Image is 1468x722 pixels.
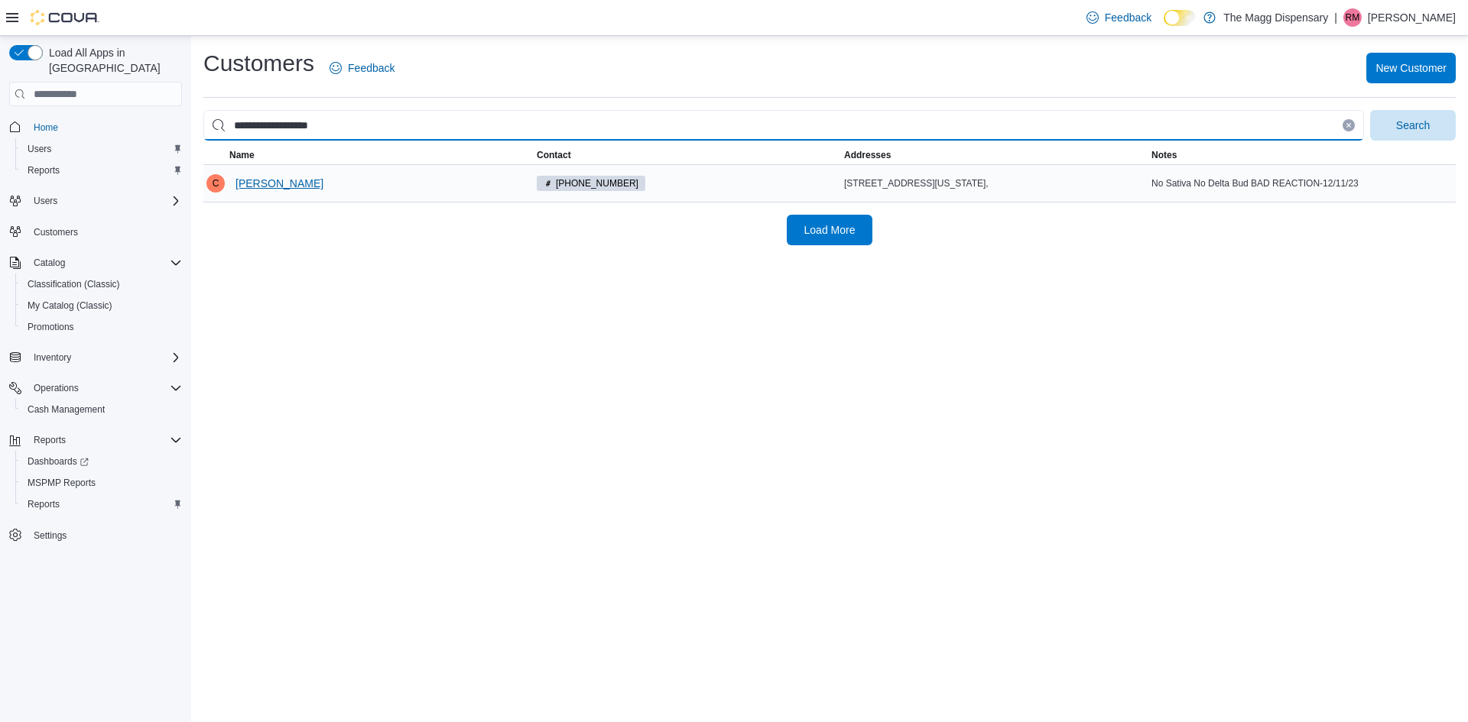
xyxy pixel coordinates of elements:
span: Addresses [844,149,891,161]
img: Cova [31,10,99,25]
div: [STREET_ADDRESS][US_STATE], [844,177,1145,189]
button: Operations [3,377,188,399]
span: Classification (Classic) [28,278,120,290]
span: Reports [34,434,66,446]
a: Classification (Classic) [21,275,126,293]
span: Customers [34,226,78,238]
span: Reports [21,161,182,180]
button: Load More [787,215,872,245]
input: Dark Mode [1164,10,1196,26]
button: Reports [15,160,188,181]
button: Users [15,138,188,160]
button: Operations [28,379,85,397]
a: Reports [21,495,66,513]
nav: Complex example [9,109,182,586]
span: [PERSON_NAME] [235,176,323,191]
div: Catherine [206,174,225,193]
span: Notes [1151,149,1177,161]
button: Cash Management [15,399,188,420]
span: Reports [28,431,182,449]
a: Customers [28,223,84,241]
span: Promotions [28,321,74,333]
span: MSPMP Reports [21,474,182,492]
p: The Magg Dispensary [1223,8,1328,27]
span: Cash Management [21,400,182,419]
a: MSPMP Reports [21,474,102,492]
button: Classification (Classic) [15,274,188,295]
button: MSPMP Reports [15,472,188,494]
span: Catalog [34,257,65,269]
span: Feedback [348,60,395,76]
p: | [1334,8,1337,27]
span: Users [34,195,57,207]
button: Inventory [28,348,77,367]
span: Operations [28,379,182,397]
a: Settings [28,526,73,545]
span: Contact [537,149,571,161]
span: Users [28,143,51,155]
a: Dashboards [21,452,95,471]
span: Catalog [28,254,182,272]
a: Promotions [21,318,80,336]
span: Settings [28,526,182,545]
button: Search [1370,110,1456,141]
span: Classification (Classic) [21,275,182,293]
button: Inventory [3,347,188,368]
span: My Catalog (Classic) [28,299,112,312]
span: Users [21,140,182,158]
button: [PERSON_NAME] [229,168,330,199]
button: My Catalog (Classic) [15,295,188,316]
span: New Customer [1375,60,1447,76]
span: Settings [34,529,67,542]
a: Cash Management [21,400,111,419]
div: Rebecca Mays [1343,8,1362,27]
button: Catalog [28,254,71,272]
a: Home [28,118,64,137]
span: (404) 735-3823 [537,176,645,191]
span: Load All Apps in [GEOGRAPHIC_DATA] [43,45,182,76]
span: Dark Mode [1164,26,1164,27]
button: Catalog [3,252,188,274]
span: Home [28,117,182,136]
a: Feedback [323,53,401,83]
p: [PERSON_NAME] [1368,8,1456,27]
span: Dashboards [21,452,182,471]
span: Operations [34,382,79,394]
button: Reports [28,431,72,449]
span: No Sativa No Delta Bud BAD REACTION-12/11/23 [1151,177,1359,189]
button: Reports [15,494,188,515]
button: Users [28,192,63,210]
span: Search [1396,118,1430,133]
button: Customers [3,221,188,243]
span: Inventory [28,348,182,367]
span: Reports [21,495,182,513]
span: Dashboards [28,455,89,468]
span: Feedback [1105,10,1151,25]
button: Users [3,190,188,212]
span: RM [1346,8,1360,27]
button: Clear input [1343,119,1355,131]
span: Cash Management [28,403,105,416]
span: Load More [804,222,856,238]
span: Inventory [34,351,71,364]
a: Dashboards [15,451,188,472]
a: My Catalog (Classic) [21,296,119,315]
a: Reports [21,161,66,180]
h1: Customers [203,48,314,79]
span: Reports [28,164,60,176]
a: Users [21,140,57,158]
button: Promotions [15,316,188,338]
button: Reports [3,429,188,451]
span: [PHONE_NUMBER] [556,176,638,190]
span: MSPMP Reports [28,477,96,489]
button: New Customer [1366,53,1456,83]
span: My Catalog (Classic) [21,296,182,315]
span: Home [34,121,58,134]
span: Name [229,149,255,161]
span: Customers [28,222,182,241]
span: Users [28,192,182,210]
span: Reports [28,498,60,510]
span: Promotions [21,318,182,336]
a: Feedback [1080,2,1158,33]
button: Settings [3,524,188,546]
